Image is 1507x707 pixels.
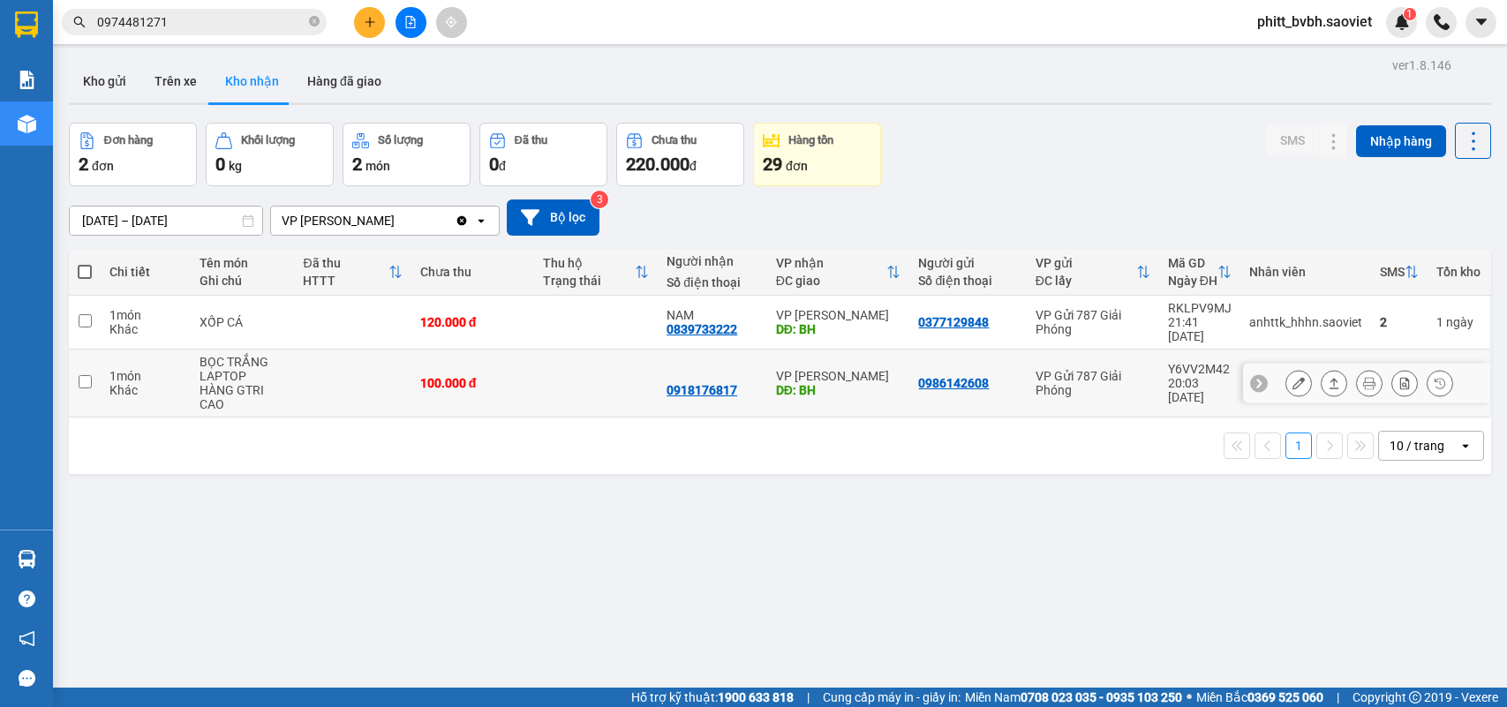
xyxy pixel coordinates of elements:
[241,134,295,147] div: Khối lượng
[445,16,457,28] span: aim
[365,159,390,173] span: món
[616,123,744,186] button: Chưa thu220.000đ
[515,134,547,147] div: Đã thu
[1285,370,1312,396] div: Sửa đơn hàng
[1168,274,1217,288] div: Ngày ĐH
[652,134,697,147] div: Chưa thu
[1436,315,1481,329] div: 1
[309,16,320,26] span: close-circle
[534,249,658,296] th: Toggle SortBy
[15,11,38,38] img: logo-vxr
[303,256,388,270] div: Đã thu
[1458,439,1473,453] svg: open
[420,376,526,390] div: 100.000 đ
[479,123,607,186] button: Đã thu0đ
[965,688,1182,707] span: Miền Nam
[206,123,334,186] button: Khối lượng0kg
[420,265,526,279] div: Chưa thu
[73,16,86,28] span: search
[1380,315,1419,329] div: 2
[918,376,989,390] div: 0986142608
[140,60,211,102] button: Trên xe
[807,688,810,707] span: |
[591,191,608,208] sup: 3
[667,322,737,336] div: 0839733222
[109,308,182,322] div: 1 món
[1337,688,1339,707] span: |
[1168,376,1232,404] div: 20:03 [DATE]
[1243,11,1386,33] span: phitt_bvbh.saoviet
[211,60,293,102] button: Kho nhận
[1249,315,1362,329] div: anhttk_hhhn.saoviet
[92,159,114,173] span: đơn
[1434,14,1450,30] img: phone-icon
[109,369,182,383] div: 1 món
[1021,690,1182,704] strong: 0708 023 035 - 0935 103 250
[109,322,182,336] div: Khác
[200,315,286,329] div: XỐP CÁ
[18,115,36,133] img: warehouse-icon
[352,154,362,175] span: 2
[918,315,989,329] div: 0377129848
[1473,14,1489,30] span: caret-down
[294,249,411,296] th: Toggle SortBy
[200,355,286,383] div: BỌC TRẮNG LAPTOP
[1371,249,1428,296] th: Toggle SortBy
[1168,315,1232,343] div: 21:41 [DATE]
[18,550,36,568] img: warehouse-icon
[215,154,225,175] span: 0
[97,12,305,32] input: Tìm tên, số ĐT hoặc mã đơn
[1036,274,1136,288] div: ĐC lấy
[543,274,635,288] div: Trạng thái
[282,212,395,229] div: VP [PERSON_NAME]
[489,154,499,175] span: 0
[1390,437,1444,455] div: 10 / trang
[1466,7,1496,38] button: caret-down
[1168,256,1217,270] div: Mã GD
[1394,14,1410,30] img: icon-new-feature
[474,214,488,228] svg: open
[364,16,376,28] span: plus
[776,256,887,270] div: VP nhận
[1436,265,1481,279] div: Tồn kho
[823,688,961,707] span: Cung cấp máy in - giấy in:
[343,123,471,186] button: Số lượng2món
[69,123,197,186] button: Đơn hàng2đơn
[1027,249,1159,296] th: Toggle SortBy
[1406,8,1413,20] span: 1
[1409,691,1421,703] span: copyright
[1380,265,1405,279] div: SMS
[626,154,689,175] span: 220.000
[689,159,697,173] span: đ
[1392,56,1451,75] div: ver 1.8.146
[1036,308,1150,336] div: VP Gửi 787 Giải Phóng
[1446,315,1473,329] span: ngày
[354,7,385,38] button: plus
[69,60,140,102] button: Kho gửi
[507,199,599,236] button: Bộ lọc
[667,254,758,268] div: Người nhận
[1249,265,1362,279] div: Nhân viên
[1321,370,1347,396] div: Giao hàng
[1266,124,1319,156] button: SMS
[1285,432,1312,459] button: 1
[455,214,469,228] svg: Clear value
[918,274,1017,288] div: Số điện thoại
[1187,694,1192,701] span: ⚪️
[303,274,388,288] div: HTTT
[109,265,182,279] div: Chi tiết
[293,60,396,102] button: Hàng đã giao
[396,212,398,229] input: Selected VP Bảo Hà.
[776,308,901,322] div: VP [PERSON_NAME]
[229,159,242,173] span: kg
[1036,256,1136,270] div: VP gửi
[499,159,506,173] span: đ
[1168,362,1232,376] div: Y6VV2M42
[543,256,635,270] div: Thu hộ
[19,590,35,607] span: question-circle
[918,256,1017,270] div: Người gửi
[776,274,887,288] div: ĐC giao
[104,134,153,147] div: Đơn hàng
[309,14,320,31] span: close-circle
[200,256,286,270] div: Tên món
